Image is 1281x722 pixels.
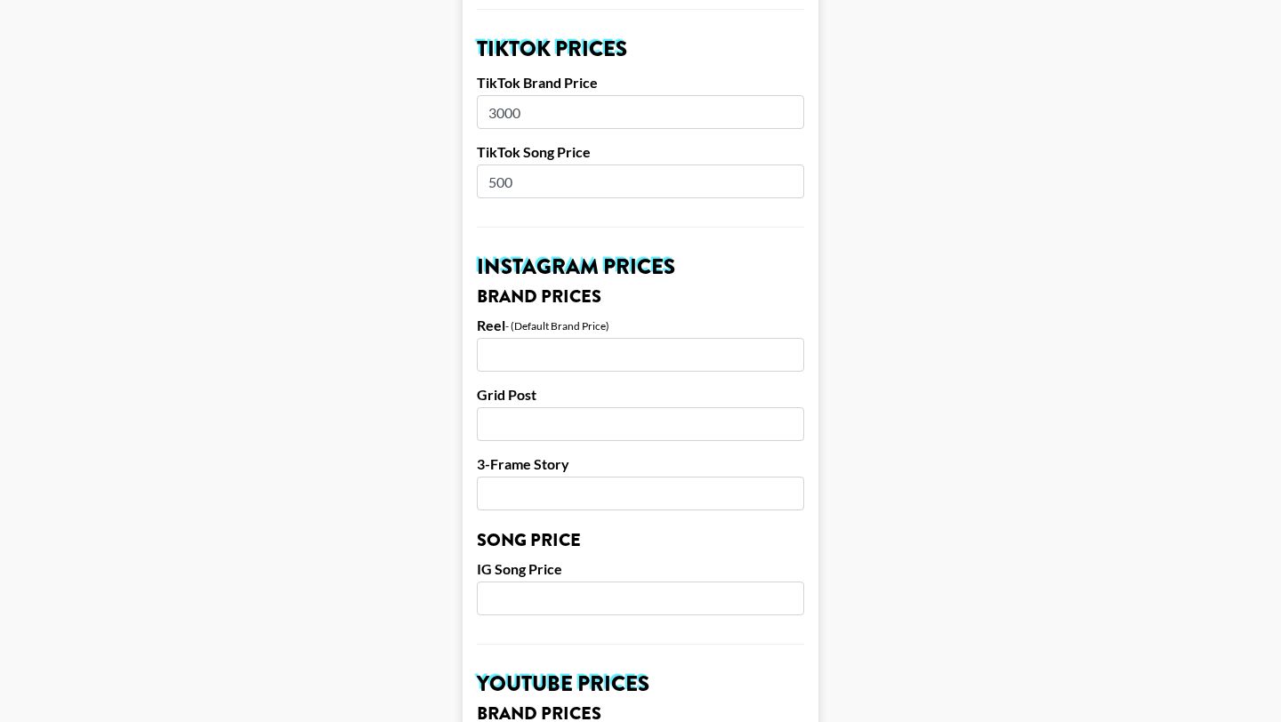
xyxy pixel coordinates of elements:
h3: Brand Prices [477,288,804,306]
div: - (Default Brand Price) [505,319,609,333]
label: Grid Post [477,386,804,404]
label: IG Song Price [477,560,804,578]
h2: YouTube Prices [477,673,804,694]
label: Reel [477,317,505,334]
h3: Song Price [477,532,804,550]
label: 3-Frame Story [477,455,804,473]
label: TikTok Brand Price [477,74,804,92]
h2: Instagram Prices [477,256,804,277]
h2: TikTok Prices [477,38,804,60]
label: TikTok Song Price [477,143,804,161]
